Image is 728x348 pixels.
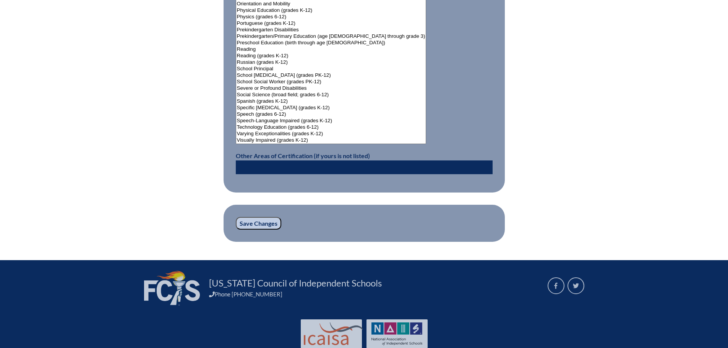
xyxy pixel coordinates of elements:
[236,53,426,59] option: Reading (grades K-12)
[236,40,426,46] option: Preschool Education (birth through age [DEMOGRAPHIC_DATA])
[236,111,426,118] option: Speech (grades 6-12)
[236,79,426,85] option: School Social Worker (grades PK-12)
[371,322,423,345] img: NAIS Logo
[236,92,426,98] option: Social Science (broad field; grades 6-12)
[236,217,281,230] input: Save Changes
[236,46,426,53] option: Reading
[236,72,426,79] option: School [MEDICAL_DATA] (grades PK-12)
[236,152,370,159] label: Other Areas of Certification (if yours is not listed)
[236,124,426,131] option: Technology Education (grades 6-12)
[236,131,426,137] option: Varying Exceptionalities (grades K-12)
[236,1,426,7] option: Orientation and Mobility
[236,20,426,27] option: Portuguese (grades K-12)
[236,66,426,72] option: School Principal
[236,33,426,40] option: Prekindergarten/Primary Education (age [DEMOGRAPHIC_DATA] through grade 3)
[236,118,426,124] option: Speech-Language Impaired (grades K-12)
[236,85,426,92] option: Severe or Profound Disabilities
[236,98,426,105] option: Spanish (grades K-12)
[236,27,426,33] option: Prekindergarten Disabilities
[236,105,426,111] option: Specific [MEDICAL_DATA] (grades K-12)
[236,14,426,20] option: Physics (grades 6-12)
[144,271,200,305] img: FCIS_logo_white
[206,277,385,289] a: [US_STATE] Council of Independent Schools
[209,291,538,298] div: Phone [PHONE_NUMBER]
[236,59,426,66] option: Russian (grades K-12)
[236,137,426,144] option: Visually Impaired (grades K-12)
[304,322,363,345] img: Int'l Council Advancing Independent School Accreditation logo
[236,7,426,14] option: Physical Education (grades K-12)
